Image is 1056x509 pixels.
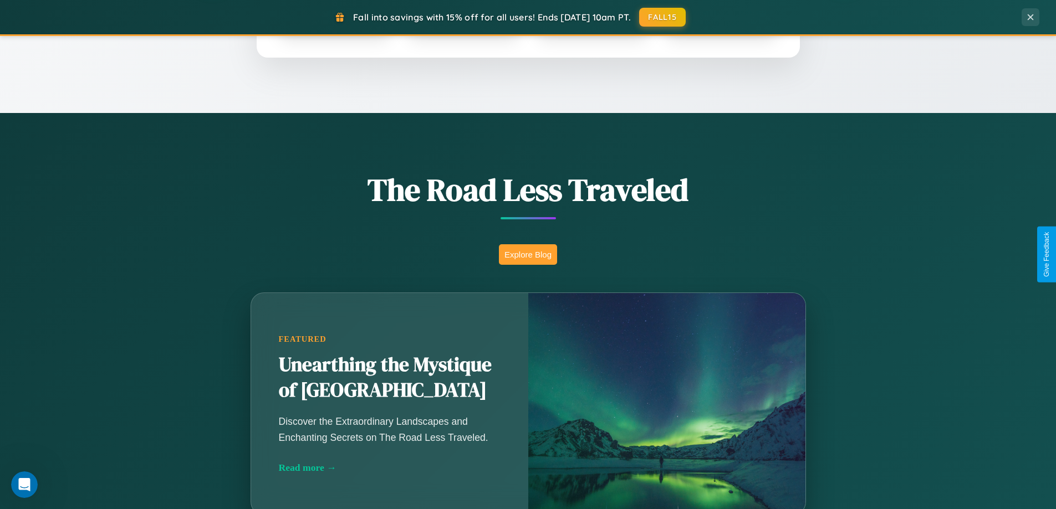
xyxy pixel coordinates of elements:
div: Give Feedback [1043,232,1050,277]
iframe: Intercom live chat [11,471,38,498]
div: Read more → [279,462,501,474]
h2: Unearthing the Mystique of [GEOGRAPHIC_DATA] [279,352,501,403]
h1: The Road Less Traveled [196,168,861,211]
span: Fall into savings with 15% off for all users! Ends [DATE] 10am PT. [353,12,631,23]
div: Featured [279,335,501,344]
button: FALL15 [639,8,686,27]
p: Discover the Extraordinary Landscapes and Enchanting Secrets on The Road Less Traveled. [279,414,501,445]
button: Explore Blog [499,244,557,265]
